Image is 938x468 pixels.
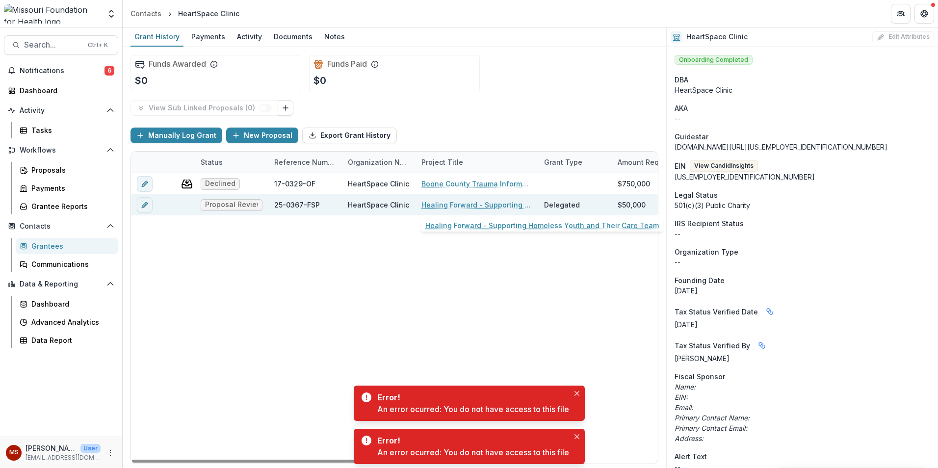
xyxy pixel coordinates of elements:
img: Missouri Foundation for Health logo [4,4,101,24]
div: Tasks [31,125,110,135]
p: [EMAIL_ADDRESS][DOMAIN_NAME] [26,453,101,462]
div: Organization Name [342,152,416,173]
div: Reference Number [268,157,342,167]
button: New Proposal [226,128,298,143]
button: Link Grants [278,100,293,116]
span: Notifications [20,67,104,75]
p: User [80,444,101,453]
p: $0 [135,73,148,88]
span: 6 [104,66,114,76]
button: Linked binding [754,338,770,353]
div: Notes [320,29,349,44]
div: $50,000 [618,200,646,210]
div: [US_EMPLOYER_IDENTIFICATION_NUMBER] [675,172,930,182]
a: Communications [16,256,118,272]
div: 25-0367-FSP [274,200,320,210]
span: Alert Text [675,451,707,462]
div: Advanced Analytics [31,317,110,327]
div: Grantee Reports [31,201,110,211]
div: Grant Type [538,152,612,173]
div: Status [195,152,268,173]
div: Dashboard [31,299,110,309]
h2: Funds Awarded [149,59,206,69]
h2: Funds Paid [327,59,367,69]
button: Get Help [914,4,934,24]
nav: breadcrumb [127,6,243,21]
p: $0 [313,73,326,88]
div: Amount Requested [612,152,710,173]
div: -- [675,229,930,239]
div: Documents [270,29,316,44]
i: Name: [675,383,696,391]
div: $750,000 [618,179,650,189]
a: Data Report [16,332,118,348]
div: Error! [377,435,565,446]
div: HeartSpace Clinic [348,200,409,210]
a: Documents [270,27,316,47]
button: Linked binding [762,304,778,319]
span: Guidestar [675,131,708,142]
span: Search... [24,40,82,50]
button: edit [137,197,153,213]
a: Healing Forward - Supporting Homeless Youth and Their Care Team [421,200,532,210]
div: Grant Type [538,157,588,167]
span: Data & Reporting [20,280,103,288]
button: Edit Attributes [872,31,934,43]
div: Error! [377,391,565,403]
div: Project Title [416,152,538,173]
div: An error ocurred: You do not have access to this file [377,446,569,458]
p: -- [675,257,930,267]
span: Proposal Review [205,201,258,209]
button: More [104,447,116,459]
a: Dashboard [16,296,118,312]
div: Payments [31,183,110,193]
button: Partners [891,4,911,24]
button: Export Grant History [302,128,397,143]
div: Payments [187,29,229,44]
p: [PERSON_NAME] [675,353,930,364]
div: Dashboard [20,85,110,96]
div: Project Title [416,157,469,167]
h2: HeartSpace Clinic [686,33,748,41]
button: View CandidInsights [690,160,758,172]
div: HeartSpace Clinic [348,179,409,189]
div: HeartSpace Clinic [178,8,239,19]
span: Activity [20,106,103,115]
div: Contacts [130,8,161,19]
a: Payments [187,27,229,47]
div: Grantees [31,241,110,251]
a: Grantee Reports [16,198,118,214]
div: Organization Name [342,157,416,167]
span: Founding Date [675,275,725,286]
span: IRS Recipient Status [675,218,744,229]
a: Grant History [130,27,183,47]
button: Open Activity [4,103,118,118]
a: Dashboard [4,82,118,99]
span: Tax Status Verified By [675,340,750,351]
button: Close [571,388,583,399]
div: Delegated [544,200,580,210]
i: Email: [675,403,693,412]
a: Activity [233,27,266,47]
button: Search... [4,35,118,55]
p: EIN [675,161,686,171]
div: An error ocurred: You do not have access to this file [377,403,569,415]
div: Grant History [130,29,183,44]
a: Tasks [16,122,118,138]
button: View Sub Linked Proposals (0) [130,100,278,116]
button: Close [571,431,583,442]
button: Open Data & Reporting [4,276,118,292]
span: Workflows [20,146,103,155]
button: Manually Log Grant [130,128,222,143]
a: Advanced Analytics [16,314,118,330]
div: 17-0329-OF [274,179,315,189]
button: edit [137,176,153,192]
div: Ctrl + K [86,40,110,51]
p: [DATE] [675,319,930,330]
span: Legal Status [675,190,718,200]
div: [DATE] [675,286,930,296]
